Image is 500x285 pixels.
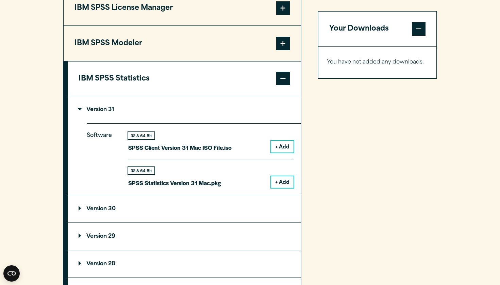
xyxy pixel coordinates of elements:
p: Version 31 [79,107,114,112]
p: Version 28 [79,261,115,267]
p: SPSS Statistics Version 31 Mac.pkg [128,178,221,188]
div: 32 & 64 Bit [128,132,154,139]
summary: Version 29 [68,223,301,250]
p: SPSS Client Version 31 Mac ISO File.iso [128,143,232,153]
p: You have not added any downloads. [327,57,428,67]
summary: Version 30 [68,195,301,222]
p: Version 30 [79,206,116,212]
button: IBM SPSS Modeler [64,26,301,61]
button: Open CMP widget [3,265,20,282]
summary: Version 28 [68,250,301,278]
summary: Version 31 [68,96,301,123]
p: Software [87,131,117,182]
div: Your Downloads [318,46,436,78]
button: Your Downloads [318,12,436,46]
button: IBM SPSS Statistics [68,61,301,96]
button: + Add [271,141,294,153]
button: + Add [271,176,294,188]
div: 32 & 64 Bit [128,167,154,174]
p: Version 29 [79,234,115,239]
